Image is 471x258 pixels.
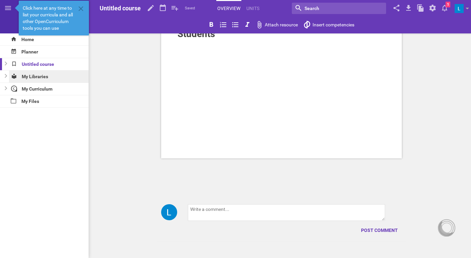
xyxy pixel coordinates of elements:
input: Search [304,4,360,13]
div: Untitled course [9,58,89,70]
div: My Curriculum [9,83,89,95]
div: Post comment [357,223,402,238]
span: Saved [185,5,195,12]
div: My Libraries [9,71,89,83]
a: Overview [216,1,241,16]
span: Insert competencies [313,22,354,27]
span: Click here at any time to list your curricula and all other OpenCurriculum tools you can use [23,5,76,31]
span: Attach resource [265,22,298,27]
a: Units [245,1,260,16]
span: Untitled course [100,5,141,12]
